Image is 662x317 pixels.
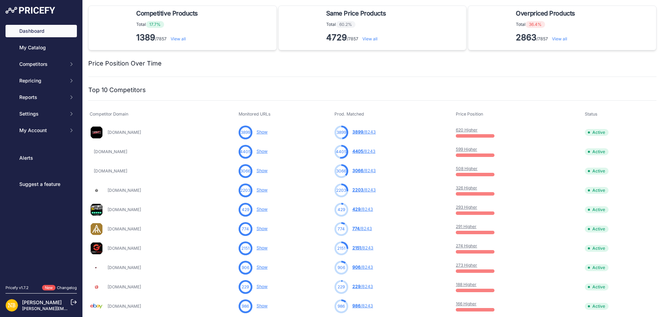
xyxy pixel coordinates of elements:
a: Show [257,149,268,154]
button: Competitors [6,58,77,70]
span: 906 [352,265,361,270]
span: 774 [352,226,360,231]
a: [DOMAIN_NAME] [94,149,127,154]
strong: 1389 [136,32,155,42]
span: 986 [352,303,361,308]
a: 273 Higher [456,262,477,268]
button: Repricing [6,75,77,87]
span: 429 [242,207,249,213]
a: Alerts [6,152,77,164]
span: Active [585,264,609,271]
p: Total [326,21,389,28]
span: 986 [338,303,345,309]
span: My Account [19,127,64,134]
a: 508 Higher [456,166,478,171]
strong: 2863 [516,32,536,42]
a: 3066/8243 [352,168,376,173]
p: Total [136,21,201,28]
a: Show [257,245,268,250]
a: 774/8243 [352,226,372,231]
a: View all [171,36,186,41]
a: 326 Higher [456,185,477,190]
span: 429 [338,207,345,213]
a: 166 Higher [456,301,477,306]
a: 274 Higher [456,243,477,248]
span: Active [585,129,609,136]
span: Competitor Domain [90,111,128,117]
span: Active [585,226,609,232]
span: Active [585,168,609,175]
a: [DOMAIN_NAME] [108,246,141,251]
span: 229 [338,284,345,290]
a: [DOMAIN_NAME] [108,188,141,193]
span: Competitive Products [136,9,198,18]
span: 3066 [352,168,363,173]
span: 906 [338,265,345,271]
span: 429 [352,207,361,212]
a: [DOMAIN_NAME] [108,265,141,270]
a: My Catalog [6,41,77,54]
a: Show [257,207,268,212]
a: View all [362,36,378,41]
button: Settings [6,108,77,120]
a: [DOMAIN_NAME] [108,226,141,231]
span: 229 [242,284,249,290]
a: [DOMAIN_NAME] [94,168,127,174]
span: Prod. Matched [334,111,364,117]
span: Overpriced Products [516,9,575,18]
span: 986 [242,303,249,309]
span: 2151 [337,245,345,251]
span: 3899 [337,129,346,136]
h2: Top 10 Competitors [88,85,146,95]
span: Active [585,206,609,213]
span: 4405 [240,149,251,155]
a: Show [257,187,268,192]
span: Settings [19,110,64,117]
span: Monitored URLs [239,111,271,117]
a: [DOMAIN_NAME] [108,207,141,212]
span: 2151 [352,245,361,250]
a: Dashboard [6,25,77,37]
p: /7857 [326,32,389,43]
span: Repricing [19,77,64,84]
a: 2203/8243 [352,187,376,192]
a: Show [257,303,268,308]
span: Active [585,284,609,290]
a: 620 Higher [456,127,478,132]
span: Active [585,245,609,252]
strong: 4729 [326,32,347,42]
span: Active [585,187,609,194]
span: 3066 [336,168,346,174]
a: [PERSON_NAME][EMAIL_ADDRESS][DOMAIN_NAME] [22,306,128,311]
a: 599 Higher [456,147,477,152]
span: 2203 [336,187,346,194]
p: Total [516,21,578,28]
span: 17.7% [146,21,164,28]
a: Show [257,226,268,231]
a: [DOMAIN_NAME] [108,130,141,135]
a: 229/8243 [352,284,373,289]
span: Active [585,148,609,155]
a: 291 Higher [456,224,477,229]
a: 3899/8243 [352,129,376,135]
button: Reports [6,91,77,103]
a: 2151/8243 [352,245,373,250]
p: /7857 [136,32,201,43]
span: 4405 [336,149,347,155]
span: Competitors [19,61,64,68]
span: 2203 [240,187,250,194]
a: [DOMAIN_NAME] [108,304,141,309]
span: 36.4% [525,21,545,28]
div: Pricefy v1.7.2 [6,285,29,291]
a: View all [552,36,567,41]
span: 4405 [352,149,363,154]
span: Active [585,303,609,310]
h2: Price Position Over Time [88,59,162,68]
a: [DOMAIN_NAME] [108,284,141,289]
span: 774 [338,226,345,232]
a: 4405/8243 [352,149,375,154]
a: 188 Higher [456,282,477,287]
span: 3899 [241,129,250,136]
span: Same Price Products [326,9,386,18]
span: 3066 [240,168,250,174]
